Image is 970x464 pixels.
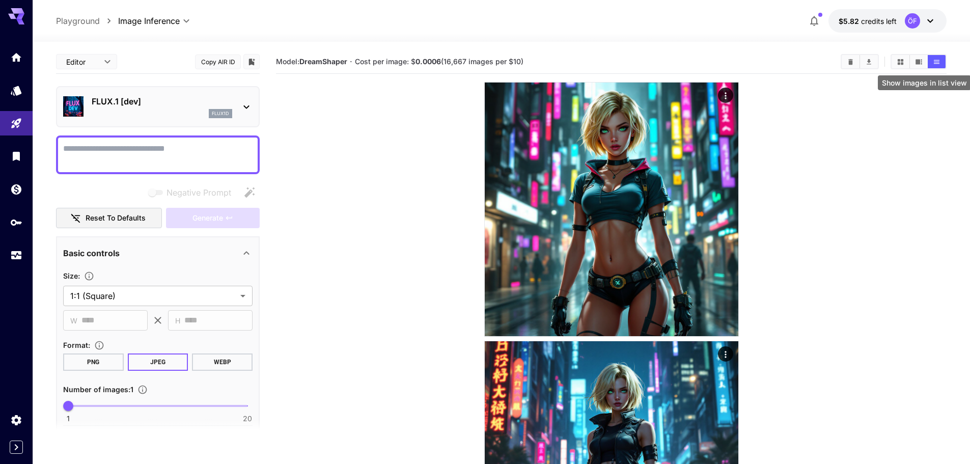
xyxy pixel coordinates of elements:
div: Show images in grid viewShow images in video viewShow images in list view [891,54,947,69]
button: Adjust the dimensions of the generated image by specifying its width and height in pixels, or sel... [80,271,98,281]
span: Model: [276,57,347,66]
span: $5.82 [839,17,861,25]
div: Clear ImagesDownload All [841,54,879,69]
span: W [70,315,77,326]
button: Clear Images [842,55,860,68]
span: Negative Prompt [167,186,231,199]
button: Show images in list view [928,55,946,68]
div: Home [10,51,22,64]
span: H [175,315,180,326]
span: Format : [63,341,90,349]
p: Basic controls [63,247,120,259]
div: Basic controls [63,241,253,265]
div: Usage [10,249,22,262]
b: DreamShaper [299,57,347,66]
div: Settings [10,414,22,426]
p: flux1d [212,110,229,117]
img: 9k= [485,83,738,336]
div: $5.82328 [839,16,897,26]
p: · [350,56,352,68]
div: Playground [10,114,22,126]
div: Library [10,150,22,162]
button: $5.82328ÖF [828,9,947,33]
div: Models [10,84,22,97]
button: JPEG [128,353,188,371]
span: credits left [861,17,897,25]
button: Show images in video view [910,55,928,68]
span: Size : [63,271,80,280]
div: Actions [718,88,733,103]
span: 20 [243,414,252,424]
button: WEBP [192,353,253,371]
button: Show images in grid view [892,55,909,68]
button: Copy AIR ID [195,54,241,69]
button: Add to library [247,56,256,68]
span: Number of images : 1 [63,385,133,394]
span: Editor [66,57,98,67]
span: Image Inference [118,15,180,27]
span: 1:1 (Square) [70,290,236,302]
button: Choose the file format for the output image. [90,340,108,350]
b: 0.0006 [415,57,441,66]
button: Specify how many images to generate in a single request. Each image generation will be charged se... [133,385,152,395]
div: Actions [718,346,733,362]
a: Playground [56,15,100,27]
p: FLUX.1 [dev] [92,95,232,107]
button: PNG [63,353,124,371]
div: ÖF [905,13,920,29]
span: Negative prompts are not compatible with the selected model. [146,186,239,199]
div: FLUX.1 [dev]flux1d [63,91,253,122]
span: Cost per image: $ (16,667 images per $10) [355,57,523,66]
div: Wallet [10,183,22,196]
button: Download All [860,55,878,68]
button: Expand sidebar [10,441,23,454]
button: Reset to defaults [56,208,162,229]
nav: breadcrumb [56,15,118,27]
div: API Keys [10,216,22,229]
